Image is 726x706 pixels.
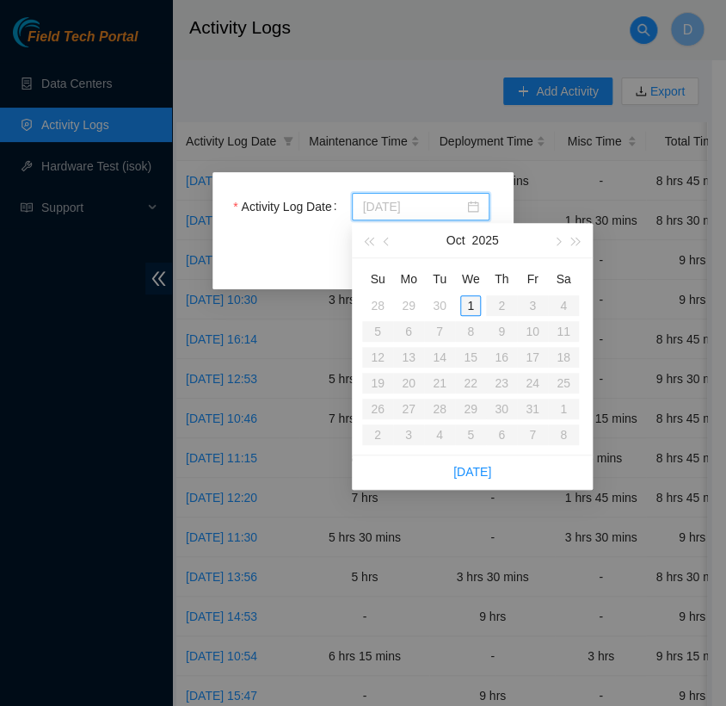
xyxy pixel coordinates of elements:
[362,265,393,293] th: Su
[429,295,450,316] div: 30
[486,265,517,293] th: Th
[362,197,464,216] input: Activity Log Date
[471,223,498,257] button: 2025
[446,223,465,257] button: Oct
[367,295,388,316] div: 28
[398,295,419,316] div: 29
[362,293,393,319] td: 2025-09-28
[453,465,491,479] a: [DATE]
[460,295,481,316] div: 1
[455,265,486,293] th: We
[393,265,424,293] th: Mo
[548,265,579,293] th: Sa
[233,193,343,220] label: Activity Log Date
[424,293,455,319] td: 2025-09-30
[393,293,424,319] td: 2025-09-29
[455,293,486,319] td: 2025-10-01
[424,265,455,293] th: Tu
[517,265,548,293] th: Fr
